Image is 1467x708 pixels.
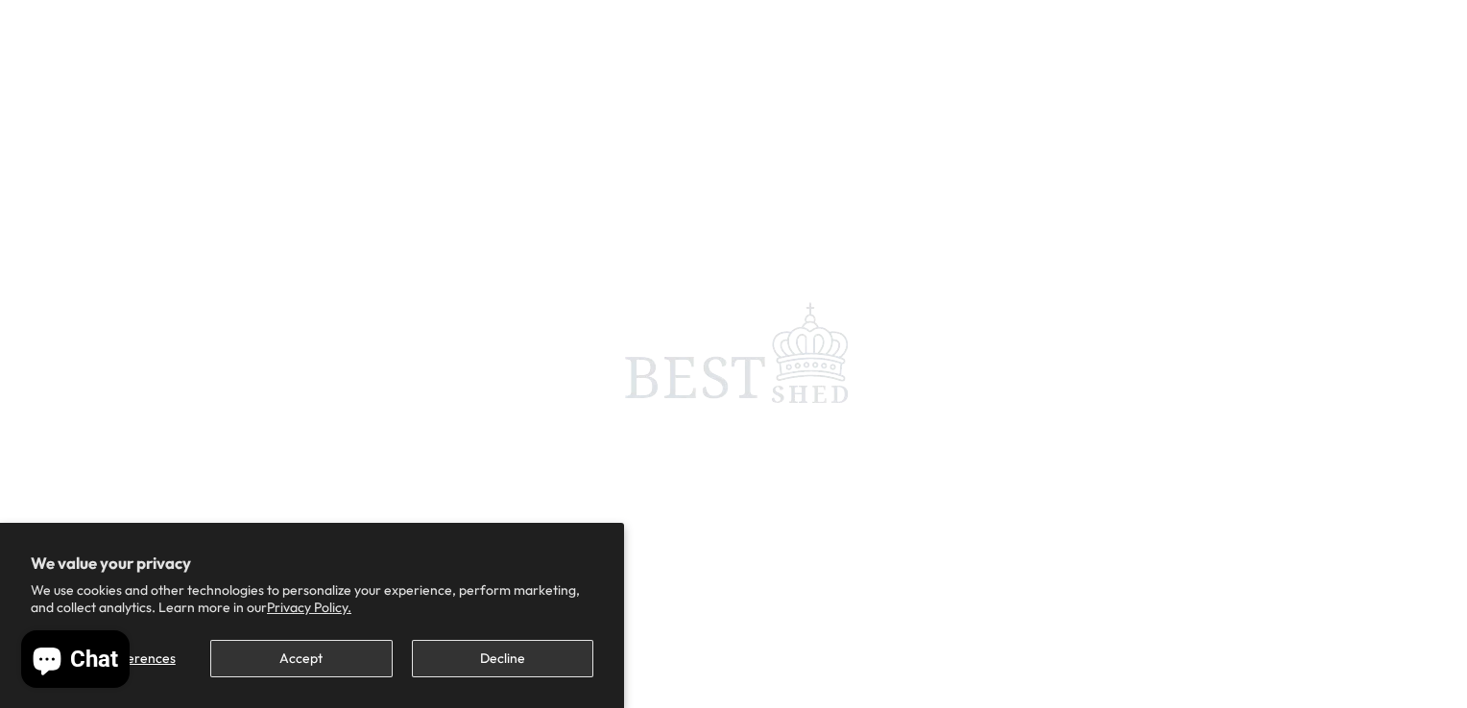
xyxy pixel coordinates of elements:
[210,640,392,677] button: Accept
[15,630,135,693] inbox-online-store-chat: Shopify online store chat
[31,581,593,616] p: We use cookies and other technologies to personalize your experience, perform marketing, and coll...
[267,599,351,616] a: Privacy Policy.
[412,640,593,677] button: Decline
[31,554,593,573] h2: We value your privacy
